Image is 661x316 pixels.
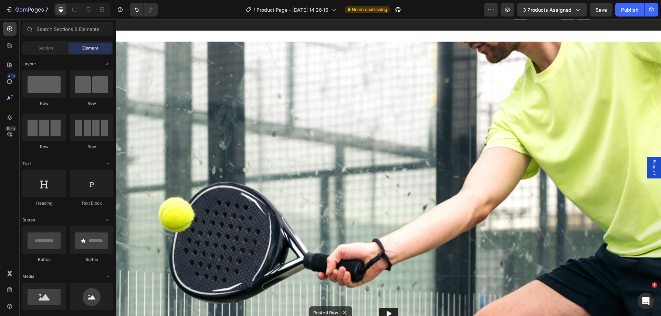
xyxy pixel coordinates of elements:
div: Row [70,144,113,150]
span: 3 products assigned [523,6,571,13]
div: Button [70,257,113,263]
button: Publish [615,3,644,17]
iframe: To enrich screen reader interactions, please activate Accessibility in Grammarly extension settings [116,19,661,316]
button: 7 [3,3,51,17]
iframe: Intercom live chat [638,293,654,309]
div: Publish [621,6,638,13]
span: Section [38,45,53,51]
span: Need republishing [352,7,387,13]
div: Row [70,100,113,107]
div: Row [22,100,66,107]
div: Text Block [70,200,113,206]
span: Toggle open [102,158,113,169]
span: Button [22,217,35,223]
span: Save [596,7,607,13]
div: Undo/Redo [130,3,158,17]
button: Save [590,3,612,17]
span: Layout [22,61,36,67]
span: Text [22,161,31,167]
span: Media [22,273,34,280]
span: / [253,6,255,13]
div: Row [22,144,66,150]
div: 450 [7,73,17,79]
span: 4 [652,282,657,288]
span: Popup 1 [535,140,542,156]
p: 7 [45,6,48,14]
span: Product Page - [DATE] 14:26:16 [256,6,328,13]
button: Play [263,289,282,300]
span: Element [82,45,98,51]
button: 3 products assigned [517,3,587,17]
div: Heading [22,200,66,206]
span: Toggle open [102,215,113,226]
div: Button [22,257,66,263]
input: Search Sections & Elements [22,22,113,36]
span: Toggle open [102,271,113,282]
p: Pasted Row [313,309,338,316]
div: Beta [5,126,17,131]
span: Toggle open [102,58,113,69]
